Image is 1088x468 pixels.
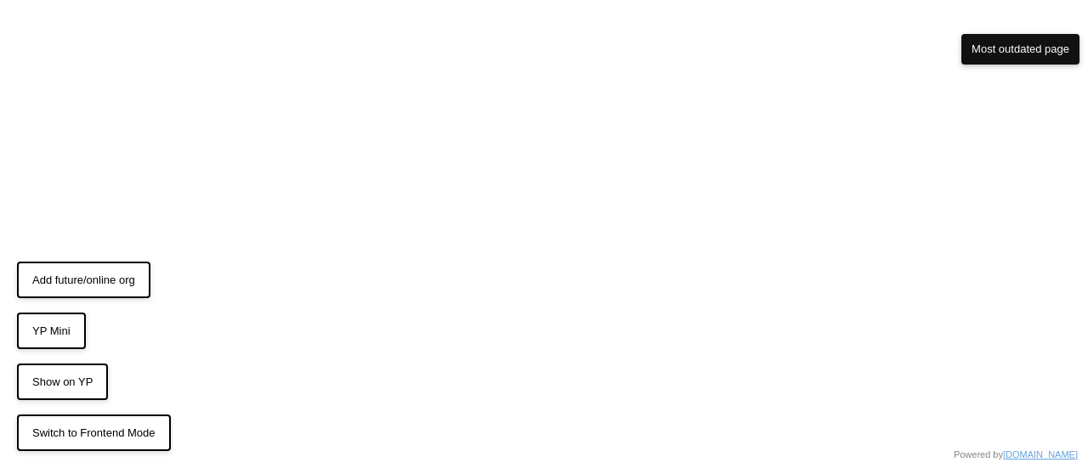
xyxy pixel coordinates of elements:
[1003,449,1078,460] a: [DOMAIN_NAME]
[17,313,86,350] button: YP Mini
[17,364,108,401] button: Show on YP
[961,34,1079,65] button: Most outdated page
[17,262,150,299] button: Add future/online org
[954,448,1078,462] div: Powered by
[17,414,171,452] button: Switch to Frontend Mode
